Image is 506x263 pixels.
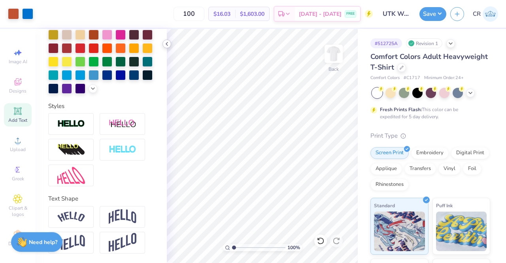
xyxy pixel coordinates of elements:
[451,147,489,159] div: Digital Print
[48,102,154,111] div: Styles
[4,205,32,218] span: Clipart & logos
[406,38,442,48] div: Revision 1
[473,9,481,19] span: CR
[346,11,355,17] span: FREE
[9,88,26,94] span: Designs
[404,163,436,175] div: Transfers
[57,119,85,129] img: Stroke
[370,163,402,175] div: Applique
[287,244,300,251] span: 100 %
[9,59,27,65] span: Image AI
[109,209,136,224] img: Arch
[109,119,136,129] img: Shadow
[57,144,85,156] img: 3d Illusion
[380,106,477,120] div: This color can be expedited for 5 day delivery.
[213,10,230,18] span: $16.03
[436,201,453,210] span: Puff Ink
[370,75,400,81] span: Comfort Colors
[374,212,425,251] img: Standard
[329,66,339,73] div: Back
[370,38,402,48] div: # 512725A
[8,240,27,247] span: Decorate
[57,212,85,222] img: Arc
[436,212,487,251] img: Puff Ink
[240,10,264,18] span: $1,603.00
[57,235,85,250] img: Flag
[438,163,461,175] div: Vinyl
[326,46,342,62] img: Back
[404,75,420,81] span: # C1717
[483,6,498,22] img: Conner Roberts
[473,6,498,22] a: CR
[370,179,409,191] div: Rhinestones
[374,201,395,210] span: Standard
[109,233,136,252] img: Rise
[10,146,26,153] span: Upload
[411,147,449,159] div: Embroidery
[12,176,24,182] span: Greek
[370,131,490,140] div: Print Type
[424,75,464,81] span: Minimum Order: 24 +
[109,145,136,154] img: Negative Space
[57,167,85,184] img: Free Distort
[8,117,27,123] span: Add Text
[299,10,342,18] span: [DATE] - [DATE]
[370,52,488,72] span: Comfort Colors Adult Heavyweight T-Shirt
[377,6,415,22] input: Untitled Design
[370,147,409,159] div: Screen Print
[174,7,204,21] input: – –
[463,163,481,175] div: Foil
[380,106,422,113] strong: Fresh Prints Flash:
[48,194,154,203] div: Text Shape
[419,7,446,21] button: Save
[29,238,57,246] strong: Need help?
